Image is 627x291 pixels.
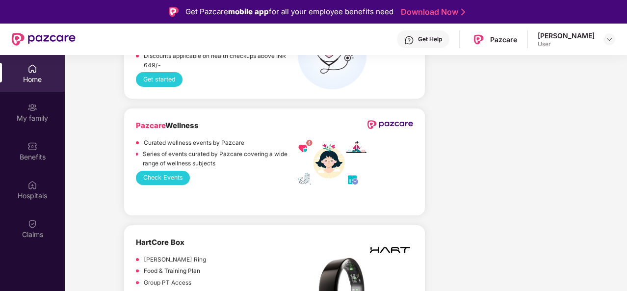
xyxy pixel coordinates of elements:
[538,31,595,40] div: [PERSON_NAME]
[144,138,244,148] p: Curated wellness events by Pazcare
[136,72,183,86] button: Get started
[185,6,393,18] div: Get Pazcare for all your employee benefits need
[144,255,206,265] p: [PERSON_NAME] Ring
[298,140,366,186] img: wellness_mobile.png
[136,171,190,185] button: Check Events
[404,35,414,45] img: svg+xml;base64,PHN2ZyBpZD0iSGVscC0zMngzMiIgeG1sbnM9Imh0dHA6Ly93d3cudzMub3JnLzIwMDAvc3ZnIiB3aWR0aD...
[144,266,200,276] p: Food & Training Plan
[27,141,37,151] img: svg+xml;base64,PHN2ZyBpZD0iQmVuZWZpdHMiIHhtbG5zPSJodHRwOi8vd3d3LnczLm9yZy8yMDAwL3N2ZyIgd2lkdGg9Ij...
[418,35,442,43] div: Get Help
[605,35,613,43] img: svg+xml;base64,PHN2ZyBpZD0iRHJvcGRvd24tMzJ4MzIiIHhtbG5zPSJodHRwOi8vd3d3LnczLm9yZy8yMDAwL3N2ZyIgd2...
[136,121,199,130] b: Wellness
[538,40,595,48] div: User
[27,219,37,229] img: svg+xml;base64,PHN2ZyBpZD0iQ2xhaW0iIHhtbG5zPSJodHRwOi8vd3d3LnczLm9yZy8yMDAwL3N2ZyIgd2lkdGg9IjIwIi...
[144,52,298,70] p: Discounts applicable on health checkups above INR 649/-
[298,21,366,89] img: health%20check%20(1).png
[461,7,465,17] img: Stroke
[228,7,269,16] strong: mobile app
[401,7,462,17] a: Download Now
[136,238,184,247] b: HartCore Box
[490,35,517,44] div: Pazcare
[367,237,413,263] img: Hart.jpg
[27,180,37,190] img: svg+xml;base64,PHN2ZyBpZD0iSG9zcGl0YWxzIiB4bWxucz0iaHR0cDovL3d3dy53My5vcmcvMjAwMC9zdmciIHdpZHRoPS...
[367,120,413,129] img: newPazcareLogo.svg
[169,7,179,17] img: Logo
[471,32,486,47] img: Pazcare_Logo.png
[27,64,37,74] img: svg+xml;base64,PHN2ZyBpZD0iSG9tZSIgeG1sbnM9Imh0dHA6Ly93d3cudzMub3JnLzIwMDAvc3ZnIiB3aWR0aD0iMjAiIG...
[12,33,76,46] img: New Pazcare Logo
[136,121,165,130] span: Pazcare
[27,103,37,112] img: svg+xml;base64,PHN2ZyB3aWR0aD0iMjAiIGhlaWdodD0iMjAiIHZpZXdCb3g9IjAgMCAyMCAyMCIgZmlsbD0ibm9uZSIgeG...
[144,278,191,288] p: Group PT Access
[143,150,298,168] p: Series of events curated by Pazcare covering a wide range of wellness subjects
